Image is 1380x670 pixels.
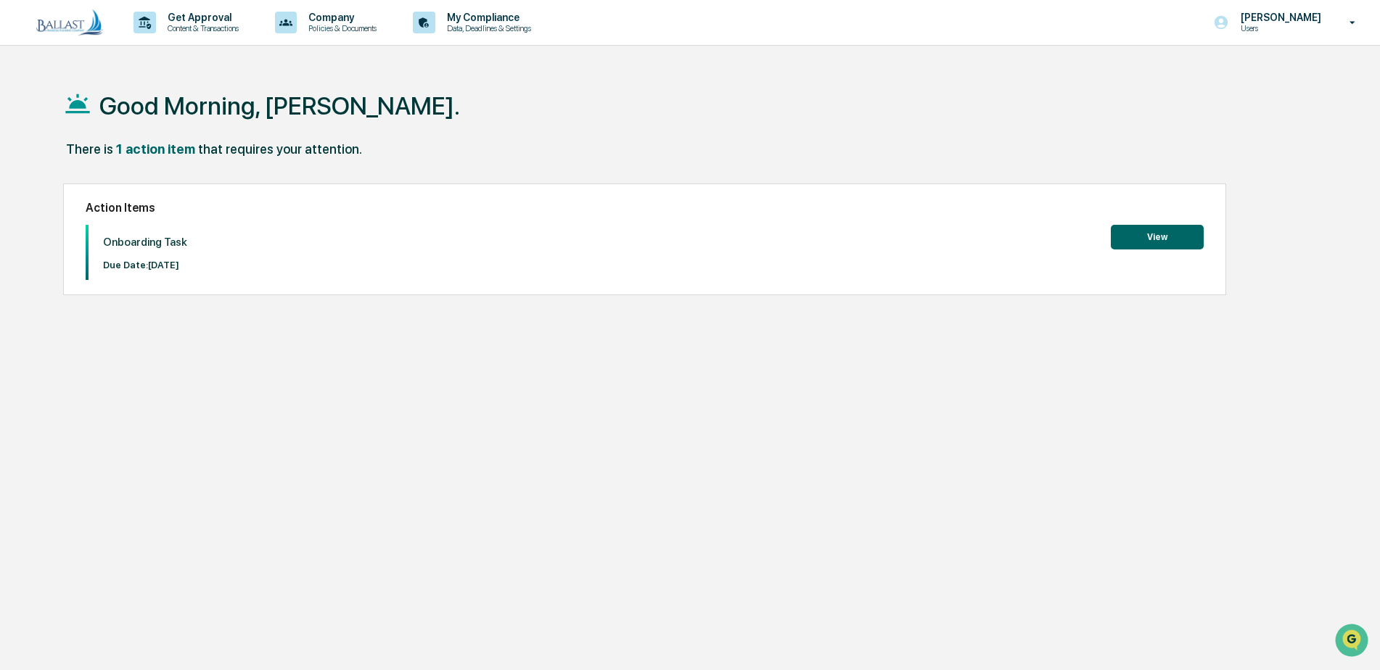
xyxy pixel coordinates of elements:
[99,91,460,120] h1: Good Morning, [PERSON_NAME].
[1334,622,1373,661] iframe: Open customer support
[9,204,97,231] a: 🔎Data Lookup
[1229,23,1328,33] p: Users
[198,141,362,157] div: that requires your attention.
[105,184,117,196] div: 🗄️
[103,236,187,249] p: Onboarding Task
[49,125,184,137] div: We're available if you need us!
[15,184,26,196] div: 🖐️
[99,177,186,203] a: 🗄️Attestations
[247,115,264,133] button: Start new chat
[29,183,94,197] span: Preclearance
[15,111,41,137] img: 1746055101610-c473b297-6a78-478c-a979-82029cc54cd1
[116,141,195,157] div: 1 action item
[144,246,176,257] span: Pylon
[102,245,176,257] a: Powered byPylon
[297,23,384,33] p: Policies & Documents
[9,177,99,203] a: 🖐️Preclearance
[15,212,26,223] div: 🔎
[86,201,1204,215] h2: Action Items
[1111,225,1204,249] button: View
[15,30,264,54] p: How can we help?
[156,23,246,33] p: Content & Transactions
[66,141,113,157] div: There is
[1229,12,1328,23] p: [PERSON_NAME]
[103,260,187,270] p: Due Date: [DATE]
[435,12,538,23] p: My Compliance
[120,183,180,197] span: Attestations
[29,210,91,225] span: Data Lookup
[435,23,538,33] p: Data, Deadlines & Settings
[156,12,246,23] p: Get Approval
[1111,229,1204,243] a: View
[49,111,238,125] div: Start new chat
[297,12,384,23] p: Company
[35,9,104,36] img: logo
